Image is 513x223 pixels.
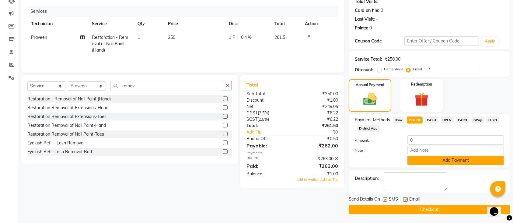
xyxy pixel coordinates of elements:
[355,67,374,73] div: Discount:
[168,35,175,40] span: 250
[487,199,507,217] iframe: chat widget
[246,82,260,88] span: Total
[164,17,225,31] th: Price
[407,135,504,145] input: Amount
[259,110,268,115] span: 2.5%
[407,117,423,123] span: ONLINE
[237,34,239,41] span: |
[296,177,318,182] span: Add to wallet
[271,17,301,31] th: Total
[138,35,140,40] span: 1
[456,117,469,123] span: CARD
[242,116,292,123] div: ( )
[242,129,301,135] a: Add Tip
[355,117,390,123] span: Payment Methods
[27,122,106,129] div: Restoration Removal of Nail Paint-Hand
[441,117,454,123] span: UPI M
[355,82,385,88] label: Manual Payment
[355,175,379,182] div: Description:
[404,36,479,46] input: Enter Offer / Coupon Code
[292,91,342,97] div: ₹250.00
[225,17,271,31] th: Disc
[242,171,292,177] div: Balance :
[246,150,338,156] div: Payments
[355,38,404,44] div: Coupon Code
[407,146,504,155] input: Add Note
[357,125,380,132] span: District App
[27,149,93,155] div: Eyelash Refill Lash Removal-Both
[292,136,342,142] div: ₹0.50
[355,16,375,22] div: Last Visit:
[292,123,342,129] div: ₹261.50
[31,35,47,40] span: Praveen
[27,96,111,102] div: Restoration - Removal of Nail Paint (Hand)
[355,56,382,63] div: Service Total:
[246,117,257,122] span: SGST
[370,25,372,31] div: 0
[246,110,258,116] span: CGST
[88,17,134,31] th: Service
[301,17,338,31] th: Action
[385,56,401,63] div: ₹250.00
[242,91,292,97] div: Sub Total:
[389,196,398,204] span: SMS
[384,66,404,72] label: Percentage
[355,7,380,14] div: Card on file:
[320,177,338,182] span: Add as Tip
[242,142,292,149] div: Payable:
[229,34,235,41] span: 1 F
[472,117,484,123] span: GPay
[292,162,342,170] div: ₹263.00
[27,140,84,146] div: Eyelash Refil - Lash Removal
[407,156,504,165] button: Add Payment
[292,142,342,149] div: ₹262.00
[274,35,285,40] span: 261.5
[242,110,292,116] div: ( )
[411,82,432,87] label: Redemption
[242,123,292,129] div: Total:
[92,35,128,53] span: Restoration - Removal of Nail Paint (Hand)
[410,196,420,204] span: Email
[292,110,342,116] div: ₹6.22
[242,97,292,103] div: Discount:
[27,131,104,137] div: Restoration Removal of Nail Paint-Toes
[350,138,403,143] label: Amount:
[349,205,510,214] button: Checkout
[381,7,383,14] div: 0
[350,148,403,153] label: Note:
[27,105,108,111] div: Restoration Removal of Extensions-Hand
[292,171,342,177] div: -₹1.00
[413,66,422,72] label: Fixed
[259,117,268,122] span: 2.5%
[241,34,252,41] span: 0.4 %
[242,156,292,162] div: ONLINE
[301,129,343,135] div: ₹0
[355,25,368,31] div: Points:
[486,117,499,123] span: LUZO
[292,156,342,162] div: ₹263.00
[410,91,433,108] img: _gift.svg
[242,136,292,142] div: Round Off:
[425,117,438,123] span: CASH
[242,162,292,170] div: Paid:
[393,117,405,123] span: Bank
[242,103,292,110] div: Net:
[359,91,381,107] img: _cash.svg
[481,37,499,46] button: Apply
[27,17,88,31] th: Technician
[134,17,164,31] th: Qty
[376,16,378,22] div: -
[349,196,380,204] span: Send Details On
[292,97,342,103] div: ₹1.00
[292,103,342,110] div: ₹249.05
[27,113,106,120] div: Restoration Removal of Extensions-Toes
[28,6,343,17] div: Services
[292,116,342,123] div: ₹6.22
[110,81,223,90] input: Search or Scan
